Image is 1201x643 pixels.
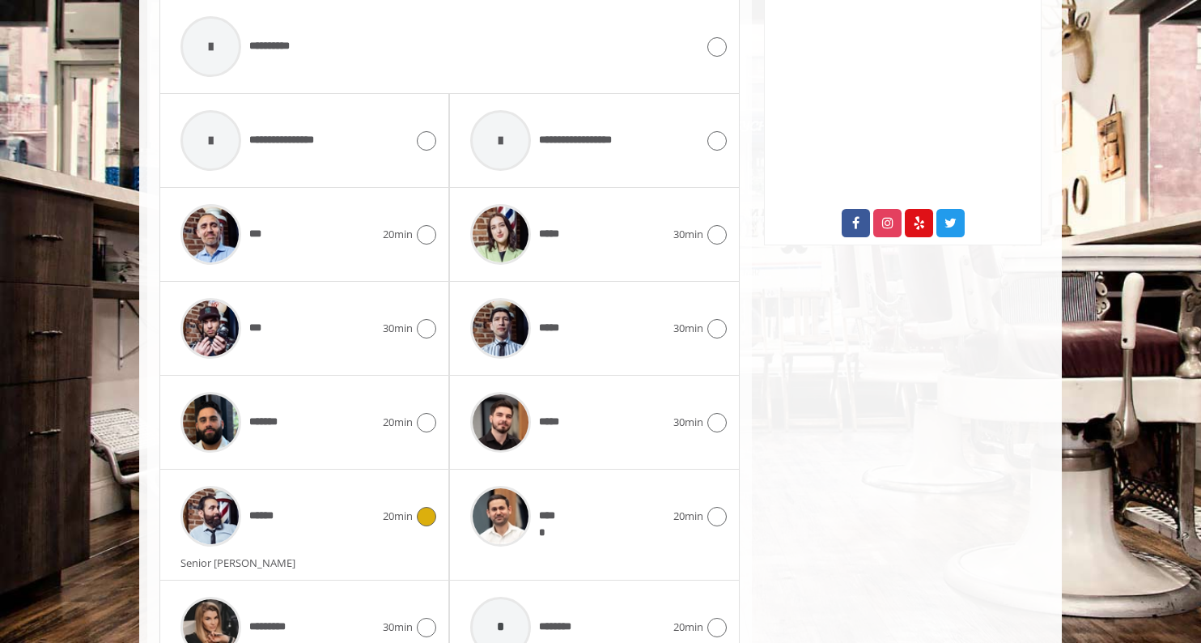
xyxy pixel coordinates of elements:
span: Senior [PERSON_NAME] [180,556,303,570]
span: 20min [383,414,413,431]
span: 30min [673,320,703,337]
span: 30min [673,414,703,431]
span: 20min [383,508,413,525]
span: 30min [383,619,413,636]
span: 20min [673,619,703,636]
span: 30min [673,226,703,243]
span: 20min [383,226,413,243]
span: 30min [383,320,413,337]
span: 20min [673,508,703,525]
